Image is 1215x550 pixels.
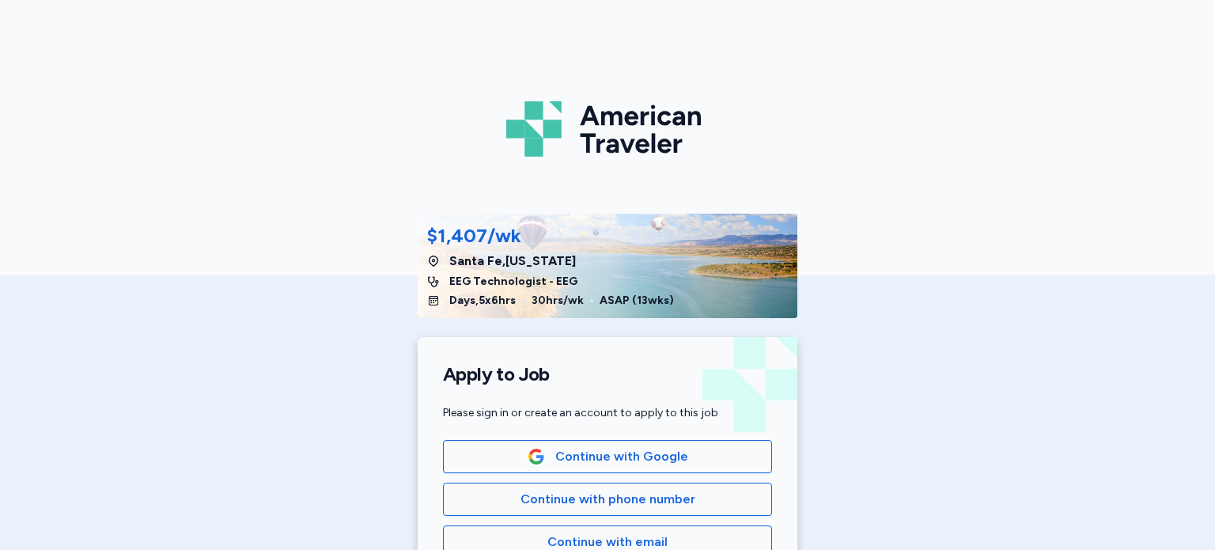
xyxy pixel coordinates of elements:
[449,252,576,271] span: Santa Fe , [US_STATE]
[600,293,674,309] span: ASAP ( 13 wks)
[443,405,772,421] div: Please sign in or create an account to apply to this job
[449,274,577,290] span: EEG Technologist - EEG
[443,362,772,386] h1: Apply to Job
[555,447,688,466] span: Continue with Google
[506,95,709,163] img: Logo
[427,223,521,248] div: $1,407/wk
[449,293,516,309] span: Days , 5 x 6 hrs
[443,483,772,516] button: Continue with phone number
[528,448,545,465] img: Google Logo
[520,490,695,509] span: Continue with phone number
[532,293,584,309] span: 30 hrs/wk
[443,440,772,473] button: Google LogoContinue with Google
